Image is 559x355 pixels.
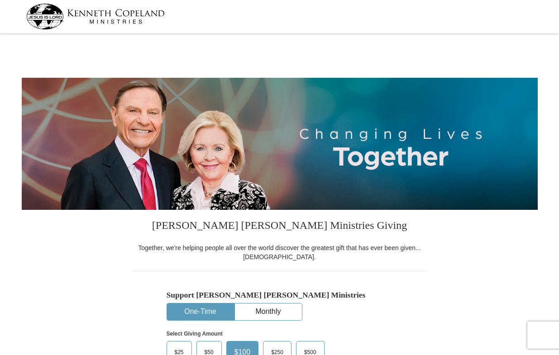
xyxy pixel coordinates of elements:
[167,303,234,320] button: One-Time
[167,290,393,300] h5: Support [PERSON_NAME] [PERSON_NAME] Ministries
[133,210,427,243] h3: [PERSON_NAME] [PERSON_NAME] Ministries Giving
[133,243,427,261] div: Together, we're helping people all over the world discover the greatest gift that has ever been g...
[167,331,223,337] strong: Select Giving Amount
[235,303,302,320] button: Monthly
[26,4,165,29] img: kcm-header-logo.svg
